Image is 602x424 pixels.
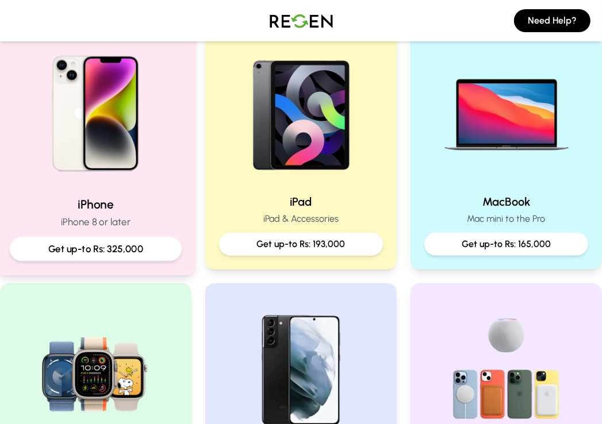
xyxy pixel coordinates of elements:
[424,194,588,210] h2: MacBook
[261,5,342,37] img: Logo
[219,212,383,226] p: iPad & Accessories
[18,32,173,187] img: iPhone
[424,212,588,226] p: Mac mini to the Pro
[20,242,172,256] p: Get up-to Rs: 325,000
[228,237,374,251] p: Get up-to Rs: 193,000
[228,37,375,184] img: iPad
[514,9,591,32] button: Need Help?
[10,196,182,213] h2: iPhone
[219,194,383,210] h2: iPad
[434,237,579,251] p: Get up-to Rs: 165,000
[433,37,580,184] img: MacBook
[10,215,182,230] p: iPhone 8 or later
